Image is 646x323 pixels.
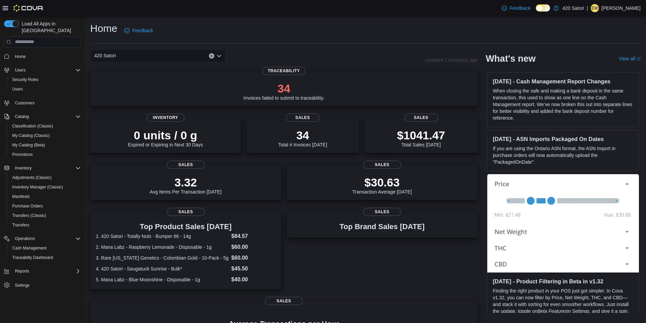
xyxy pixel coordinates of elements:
svg: External link [637,57,641,61]
span: Reports [15,268,29,274]
div: Total # Invoices [DATE] [278,128,327,147]
span: Load All Apps in [GEOGRAPHIC_DATA] [19,20,81,34]
span: Transfers [12,222,29,228]
h3: [DATE] - Cash Management Report Changes [493,78,633,85]
a: Customers [12,99,37,107]
span: My Catalog (Beta) [12,142,45,148]
div: Total Sales [DATE] [397,128,445,147]
span: Inventory [15,165,32,171]
span: Home [15,54,26,59]
p: | [587,4,588,12]
h3: [DATE] - ASN Imports Packaged On Dates [493,136,633,142]
span: Feedback [510,5,530,12]
dd: $84.57 [231,232,276,240]
img: Cova [14,5,44,12]
em: Beta Features [537,308,567,314]
a: Home [12,53,28,61]
span: Sales [363,208,401,216]
a: Transfers (Classic) [9,211,49,220]
p: 34 [243,82,325,95]
button: Catalog [12,113,32,121]
button: Inventory [12,164,34,172]
p: If you are using the Ontario ASN format, the ASN Import in purchase orders will now automatically... [493,145,633,165]
a: Purchase Orders [9,202,46,210]
button: My Catalog (Classic) [7,131,83,140]
input: Dark Mode [536,4,550,12]
span: Catalog [15,114,29,119]
button: Cash Management [7,243,83,253]
button: Open list of options [216,53,222,59]
dd: $60.00 [231,243,276,251]
span: Classification (Classic) [9,122,81,130]
button: Security Roles [7,75,83,84]
span: Settings [15,283,30,288]
span: 420 Satori [94,52,116,60]
span: Inventory [146,114,184,122]
a: Cash Management [9,244,49,252]
a: Security Roles [9,76,41,84]
button: Adjustments (Classic) [7,173,83,182]
span: My Catalog (Beta) [9,141,81,149]
span: Operations [15,236,35,241]
button: Classification (Classic) [7,121,83,131]
button: Catalog [1,112,83,121]
span: Inventory Manager (Classic) [9,183,81,191]
nav: Complex example [4,49,81,308]
a: Promotions [9,150,36,159]
dd: $60.00 [231,254,276,262]
button: Reports [12,267,32,275]
div: Transaction Average [DATE] [352,176,412,195]
button: Home [1,52,83,61]
button: Transfers (Classic) [7,211,83,220]
p: Updated 1 minute(s) ago [425,57,477,63]
h3: [DATE] - Product Filtering in Beta in v1.32 [493,278,633,285]
p: $30.63 [352,176,412,189]
span: Transfers [9,221,81,229]
span: Promotions [12,152,33,157]
p: Finding the right product in your POS just got simpler. In Cova v1.32, you can now filter by Pric... [493,287,633,321]
a: My Catalog (Beta) [9,141,48,149]
button: Manifests [7,192,83,201]
div: Expired or Expiring in Next 30 Days [128,128,203,147]
span: Operations [12,235,81,243]
h2: What's new [486,53,535,64]
dd: $45.50 [231,265,276,273]
dt: 4. 420 Satori - Saugatuck Sunrise - Bulk* [96,265,229,272]
div: Invoices failed to submit to traceability. [243,82,325,101]
span: Reports [12,267,81,275]
span: Users [15,67,25,73]
button: Users [12,66,28,74]
a: Feedback [121,24,156,37]
button: Inventory [1,163,83,173]
a: Settings [12,281,32,289]
button: Customers [1,98,83,108]
p: 34 [278,128,327,142]
span: Traceabilty Dashboard [12,255,53,260]
span: Adjustments (Classic) [9,174,81,182]
span: Inventory Manager (Classic) [12,184,63,190]
p: 420 Satori [562,4,584,12]
a: Users [9,85,25,93]
button: Traceabilty Dashboard [7,253,83,262]
a: Classification (Classic) [9,122,56,130]
span: Users [12,66,81,74]
span: Traceabilty Dashboard [9,254,81,262]
span: Sales [265,297,303,305]
dd: $40.00 [231,276,276,284]
span: Promotions [9,150,81,159]
span: Purchase Orders [9,202,81,210]
span: Transfers (Classic) [12,213,46,218]
button: Settings [1,280,83,290]
span: Users [9,85,81,93]
h1: Home [90,22,117,35]
p: $1041.47 [397,128,445,142]
dt: 2. Mana Labz - Raspberry Lemonade - Disposable - 1g [96,244,229,250]
span: Manifests [12,194,30,199]
a: Transfers [9,221,32,229]
a: Feedback [499,1,533,15]
button: Transfers [7,220,83,230]
span: Traceability [262,67,306,75]
p: 3.32 [150,176,222,189]
h3: Top Product Sales [DATE] [96,223,275,231]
